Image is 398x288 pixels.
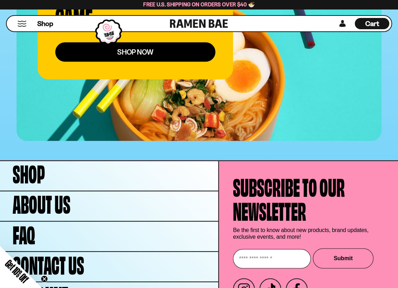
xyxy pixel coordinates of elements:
[3,257,31,285] span: Get 10% Off
[37,19,53,29] span: Shop
[55,42,215,62] a: shop now
[233,226,373,240] p: Be the first to know about new products, brand updates, exclusive events, and more!
[233,249,311,268] input: Enter your email
[13,190,70,214] span: About Us
[41,275,48,282] button: Close teaser
[13,160,45,184] span: Shop
[143,1,255,8] span: Free U.S. Shipping on Orders over $40 🍜
[355,16,389,31] a: Cart
[233,174,345,221] h4: Subscribe to our newsletter
[13,251,84,275] span: Contact Us
[313,248,373,268] button: Submit
[37,18,53,29] a: Shop
[17,21,27,27] button: Mobile Menu Trigger
[365,19,379,28] span: Cart
[13,221,35,245] span: FAQ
